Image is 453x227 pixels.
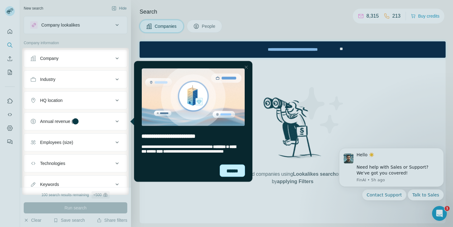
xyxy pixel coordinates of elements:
div: Message content [27,12,109,36]
p: Message from FinAI, sent 5h ago [27,37,109,43]
div: Industry [40,76,55,82]
div: Annual revenue ($) [40,118,77,124]
button: Quick reply: Contact Support [32,49,77,60]
div: Hello ☀️ ​ Need help with Sales or Support? We've got you covered! [27,12,109,36]
button: Quick reply: Talk to Sales [78,49,114,60]
button: Technologies [24,156,127,171]
div: Quick reply options [9,49,114,60]
button: Employees (size) [24,135,127,150]
button: Industry [24,72,127,87]
div: 100 search results remaining [41,191,109,199]
button: Company [24,51,127,66]
div: message notification from FinAI, 5h ago. Hello ☀️ ​ Need help with Sales or Support? We've got yo... [9,8,114,47]
img: Profile image for FinAI [14,13,24,23]
button: HQ location [24,93,127,108]
button: Keywords [24,177,127,192]
div: Company [40,55,59,61]
div: Technologies [40,160,65,166]
div: Watch our October Product update [111,1,195,15]
div: Keywords [40,181,59,187]
div: Employees (size) [40,139,73,145]
div: + 500 [93,192,102,198]
iframe: Tooltip [129,60,254,183]
div: HQ location [40,97,63,103]
button: Annual revenue ($) [24,114,127,129]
